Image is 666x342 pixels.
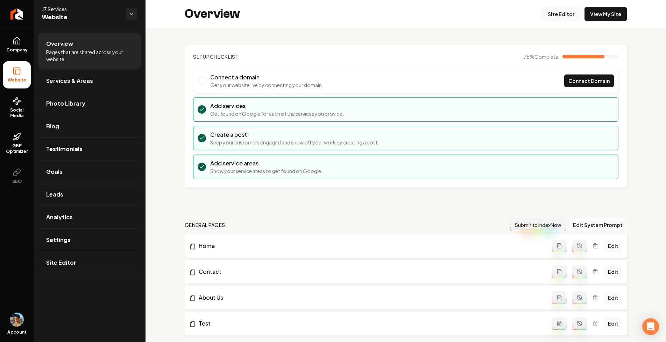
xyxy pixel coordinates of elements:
a: Test [189,319,552,328]
span: Overview [46,40,73,48]
span: Pages that are shared across your website. [46,49,133,63]
a: Services & Areas [38,70,141,92]
h3: Add service areas [210,159,323,168]
a: Leads [38,183,141,206]
span: Company [3,47,30,53]
a: Edit [604,317,623,330]
img: Rebolt Logo [10,8,23,20]
button: Add admin page prompt [552,240,567,252]
a: Contact [189,268,552,276]
a: Photo Library [38,92,141,115]
span: Setup [193,54,210,60]
p: Get found on Google for each of the services you provide. [210,110,344,117]
p: Show your service areas to get found on Google. [210,168,323,174]
h2: Overview [185,7,240,21]
a: GBP Optimizer [3,127,31,160]
button: Edit System Prompt [569,219,627,231]
span: GBP Optimizer [3,143,31,154]
button: SEO [3,163,31,190]
span: Services & Areas [46,77,93,85]
button: Add admin page prompt [552,265,567,278]
a: Edit [604,291,623,304]
h2: general pages [185,221,225,228]
span: 75 % [524,53,558,60]
a: Home [189,242,552,250]
span: Photo Library [46,99,85,108]
h3: Connect a domain [210,73,323,81]
a: Edit [604,240,623,252]
a: Analytics [38,206,141,228]
span: SEO [9,179,24,184]
span: Website [5,77,29,83]
a: Testimonials [38,138,141,160]
h3: Create a post [210,130,379,139]
a: View My Site [584,7,627,21]
span: Settings [46,236,71,244]
a: Site Editor [38,251,141,274]
span: Complete [534,54,558,60]
img: Aditya Nair [10,313,24,327]
a: Company [3,31,31,58]
a: Blog [38,115,141,137]
a: About Us [189,293,552,302]
div: Open Intercom Messenger [642,318,659,335]
span: Goals [46,168,63,176]
a: Settings [38,229,141,251]
span: Leads [46,190,63,199]
span: Blog [46,122,59,130]
a: Social Media [3,91,31,124]
button: Add admin page prompt [552,291,567,304]
span: Connect Domain [568,77,610,85]
h2: Checklist [193,53,239,60]
span: Website [42,13,120,22]
p: Keep your customers engaged and show off your work by creating a post. [210,139,379,146]
span: Social Media [3,107,31,119]
p: Get your website live by connecting your domain. [210,81,323,88]
a: Connect Domain [564,74,614,87]
span: Testimonials [46,145,83,153]
span: Site Editor [46,258,76,267]
span: J7 Services [42,6,120,13]
button: Open user button [10,313,24,327]
span: Account [7,329,27,335]
button: Submit to IndexNow [510,219,566,231]
span: Analytics [46,213,73,221]
a: Site Editor [542,7,580,21]
a: Goals [38,161,141,183]
h3: Add services [210,102,344,110]
button: Add admin page prompt [552,317,567,330]
a: Edit [604,265,623,278]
